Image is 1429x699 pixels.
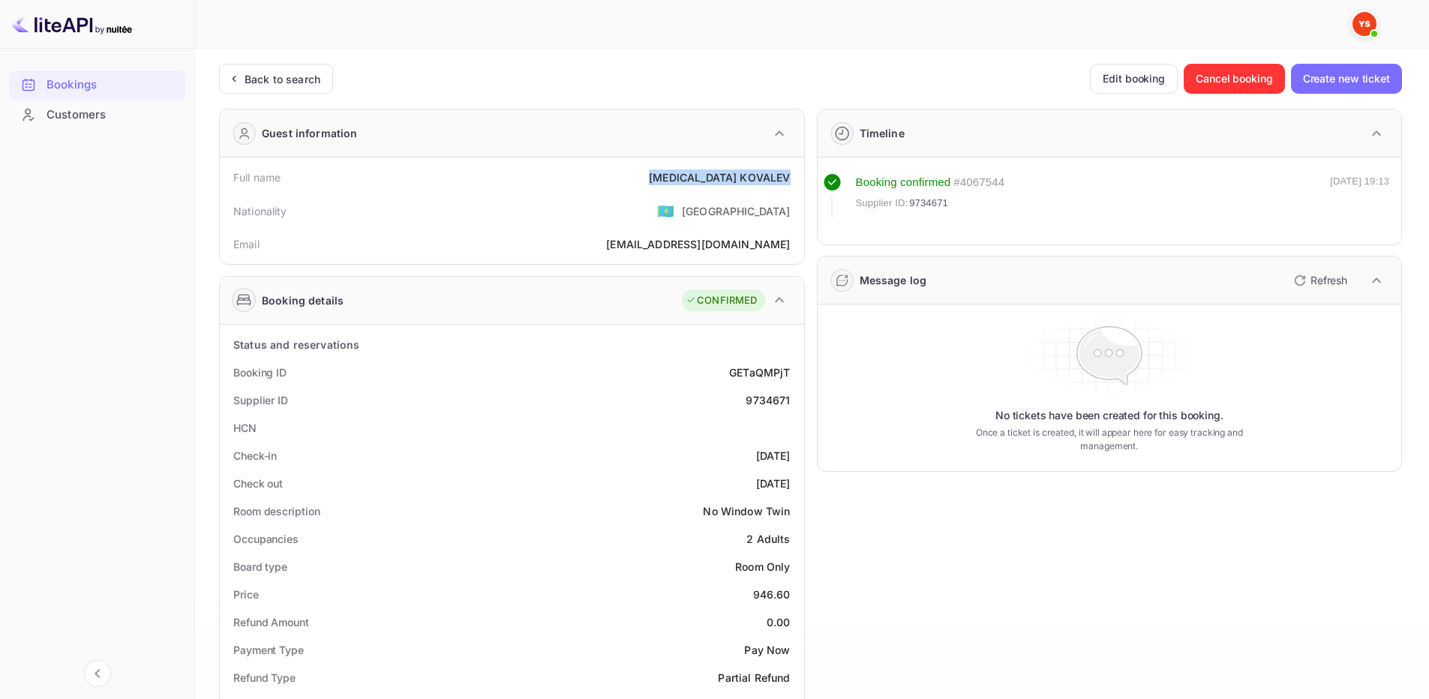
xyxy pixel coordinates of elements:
[233,236,260,252] div: Email
[233,586,259,602] div: Price
[233,559,287,574] div: Board type
[12,12,132,36] img: LiteAPI logo
[746,392,790,408] div: 9734671
[686,293,757,308] div: CONFIRMED
[233,475,283,491] div: Check out
[1352,12,1376,36] img: Yandex Support
[718,670,790,685] div: Partial Refund
[233,169,281,185] div: Full name
[753,586,791,602] div: 946.60
[9,70,185,98] a: Bookings
[744,642,790,658] div: Pay Now
[1330,174,1389,217] div: [DATE] 19:13
[1285,268,1353,292] button: Refresh
[606,236,790,252] div: [EMAIL_ADDRESS][DOMAIN_NAME]
[909,196,948,211] span: 9734671
[84,660,111,687] button: Collapse navigation
[47,76,178,94] div: Bookings
[233,503,320,519] div: Room description
[856,196,908,211] span: Supplier ID:
[262,292,344,308] div: Booking details
[1184,64,1285,94] button: Cancel booking
[682,203,791,219] div: [GEOGRAPHIC_DATA]
[233,203,287,219] div: Nationality
[756,448,791,463] div: [DATE]
[233,392,288,408] div: Supplier ID
[1291,64,1402,94] button: Create new ticket
[1090,64,1178,94] button: Edit booking
[952,426,1266,453] p: Once a ticket is created, it will appear here for easy tracking and management.
[233,420,257,436] div: HCN
[995,408,1223,423] p: No tickets have been created for this booking.
[9,70,185,100] div: Bookings
[860,272,927,288] div: Message log
[1310,272,1347,288] p: Refresh
[729,364,790,380] div: GETaQMPjT
[856,174,951,191] div: Booking confirmed
[262,125,358,141] div: Guest information
[756,475,791,491] div: [DATE]
[233,364,287,380] div: Booking ID
[47,106,178,124] div: Customers
[233,642,304,658] div: Payment Type
[735,559,790,574] div: Room Only
[657,197,674,224] span: United States
[746,531,790,547] div: 2 Adults
[245,71,320,87] div: Back to search
[703,503,790,519] div: No Window Twin
[649,169,790,185] div: [MEDICAL_DATA] KOVALEV
[233,337,359,352] div: Status and reservations
[953,174,1004,191] div: # 4067544
[860,125,905,141] div: Timeline
[233,448,277,463] div: Check-in
[9,100,185,128] a: Customers
[767,614,791,630] div: 0.00
[9,100,185,130] div: Customers
[233,531,299,547] div: Occupancies
[233,614,309,630] div: Refund Amount
[233,670,296,685] div: Refund Type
